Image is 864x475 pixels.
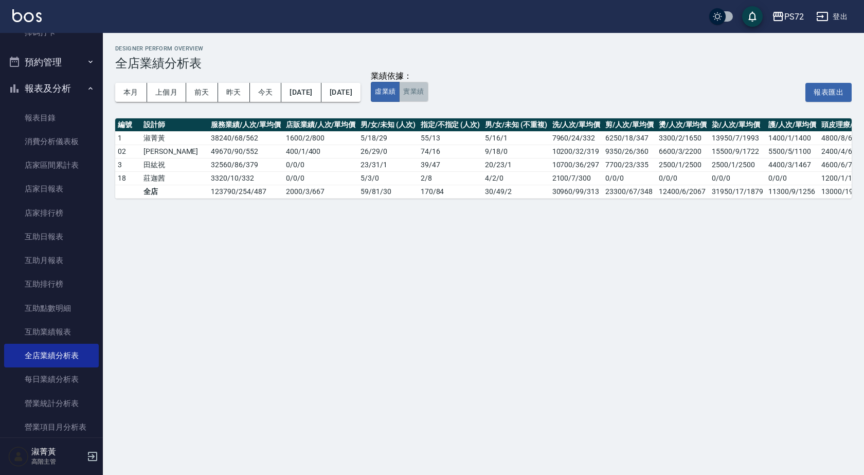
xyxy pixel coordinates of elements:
[321,83,361,102] button: [DATE]
[218,83,250,102] button: 昨天
[603,131,656,145] td: 6250/18/347
[115,56,852,71] h3: 全店業績分析表
[358,158,418,171] td: 23 / 31 / 1
[31,457,84,466] p: 高階主管
[784,10,804,23] div: PS72
[656,118,710,132] th: 燙/人次/單均價
[603,145,656,158] td: 9350/26/360
[141,185,208,198] td: 全店
[358,118,418,132] th: 男/女/未知 (人次)
[208,171,283,185] td: 3320 / 10 / 332
[283,171,358,185] td: 0 / 0 / 0
[4,344,99,367] a: 全店業績分析表
[709,131,765,145] td: 13950/7/1993
[768,6,808,27] button: PS72
[482,145,549,158] td: 9 / 18 / 0
[603,158,656,171] td: 7700/23/335
[12,9,42,22] img: Logo
[371,71,428,82] div: 業績依據：
[399,82,428,102] button: 實業績
[603,185,656,198] td: 23300/67/348
[742,6,763,27] button: save
[358,185,418,198] td: 59 / 81 / 30
[4,106,99,130] a: 報表目錄
[283,131,358,145] td: 1600 / 2 / 800
[4,130,99,153] a: 消費分析儀表板
[805,86,852,96] a: 報表匯出
[656,171,710,185] td: 0/0/0
[656,131,710,145] td: 3300/2/1650
[550,185,603,198] td: 30960/99/313
[115,171,141,185] td: 18
[4,272,99,296] a: 互助排行榜
[550,171,603,185] td: 2100/7/300
[115,118,141,132] th: 編號
[283,185,358,198] td: 2000 / 3 / 667
[418,158,482,171] td: 39 / 47
[550,158,603,171] td: 10700/36/297
[4,21,99,44] a: 掃碼打卡
[4,177,99,201] a: 店家日報表
[550,118,603,132] th: 洗/人次/單均價
[418,145,482,158] td: 74 / 16
[208,131,283,145] td: 38240 / 68 / 562
[482,185,549,198] td: 30 / 49 / 2
[4,415,99,439] a: 營業項目月分析表
[358,145,418,158] td: 26 / 29 / 0
[709,145,765,158] td: 15500/9/1722
[141,171,208,185] td: 莊迦茜
[805,83,852,102] button: 報表匯出
[550,145,603,158] td: 10200/32/319
[208,158,283,171] td: 32560 / 86 / 379
[4,75,99,102] button: 報表及分析
[656,145,710,158] td: 6600/3/2200
[766,185,819,198] td: 11300/9/1256
[766,145,819,158] td: 5500/5/1100
[4,392,99,415] a: 營業統計分析表
[766,118,819,132] th: 護/人次/單均價
[603,171,656,185] td: 0/0/0
[115,83,147,102] button: 本月
[550,131,603,145] td: 7960/24/332
[766,158,819,171] td: 4400/3/1467
[766,131,819,145] td: 1400/1/1400
[115,158,141,171] td: 3
[186,83,218,102] button: 前天
[141,145,208,158] td: [PERSON_NAME]
[709,185,765,198] td: 31950/17/1879
[115,145,141,158] td: 02
[709,118,765,132] th: 染/人次/單均價
[709,158,765,171] td: 2500/1/2500
[283,158,358,171] td: 0 / 0 / 0
[283,145,358,158] td: 400 / 1 / 400
[603,118,656,132] th: 剪/人次/單均價
[418,118,482,132] th: 指定/不指定 (人次)
[358,171,418,185] td: 5 / 3 / 0
[4,225,99,249] a: 互助日報表
[4,201,99,225] a: 店家排行榜
[418,185,482,198] td: 170 / 84
[656,185,710,198] td: 12400/6/2067
[418,131,482,145] td: 55 / 13
[709,171,765,185] td: 0/0/0
[31,447,84,457] h5: 淑菁黃
[4,296,99,320] a: 互助點數明細
[482,118,549,132] th: 男/女/未知 (不重複)
[115,131,141,145] td: 1
[4,49,99,76] button: 預約管理
[141,131,208,145] td: 淑菁黃
[482,171,549,185] td: 4 / 2 / 0
[812,7,852,26] button: 登出
[482,158,549,171] td: 20 / 23 / 1
[4,153,99,177] a: 店家區間累計表
[482,131,549,145] td: 5 / 16 / 1
[208,185,283,198] td: 123790 / 254 / 487
[281,83,321,102] button: [DATE]
[656,158,710,171] td: 2500/1/2500
[115,45,852,52] h2: Designer Perform Overview
[141,158,208,171] td: 田紘祝
[8,446,29,467] img: Person
[4,320,99,344] a: 互助業績報表
[4,249,99,272] a: 互助月報表
[766,171,819,185] td: 0/0/0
